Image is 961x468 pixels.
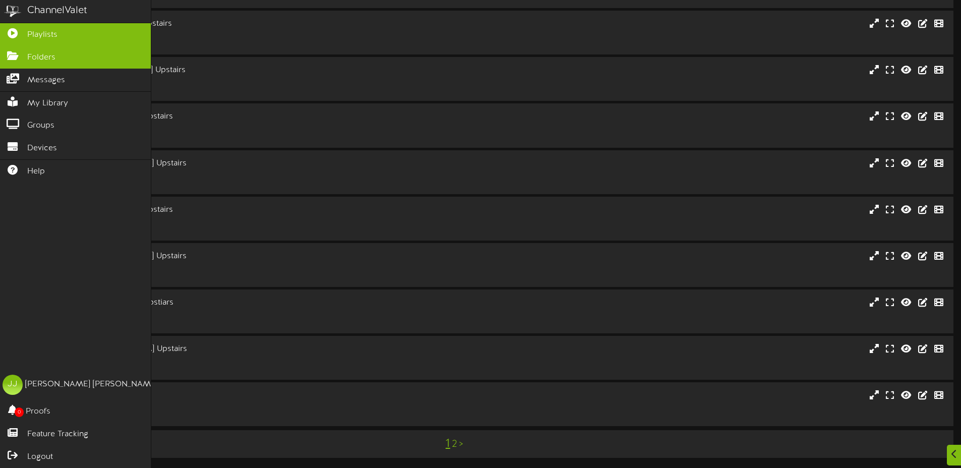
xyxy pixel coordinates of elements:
[40,317,409,326] div: # 10136
[40,224,409,233] div: # 10134
[40,251,409,262] div: Q2 3 [GEOGRAPHIC_DATA] Upstairs
[26,406,50,418] span: Proofs
[40,204,409,216] div: Q2 3 [PERSON_NAME] Upstairs
[27,4,87,18] div: ChannelValet
[27,98,68,109] span: My Library
[3,375,23,395] div: JJ
[27,451,53,463] span: Logout
[27,166,45,178] span: Help
[40,76,409,85] div: Landscape ( 16:9 )
[40,410,409,419] div: # 10137
[40,38,409,47] div: # 10133
[40,343,409,355] div: Q2 4 [GEOGRAPHIC_DATA] Upstairs
[40,123,409,131] div: Landscape ( 16:9 )
[27,120,54,132] span: Groups
[25,379,158,390] div: [PERSON_NAME] [PERSON_NAME]
[40,297,409,309] div: Q2 4 [PERSON_NAME] Upstiars
[40,18,409,30] div: Q2 1 [PERSON_NAME] Upstairs
[40,262,409,271] div: Landscape ( 16:9 )
[40,271,409,279] div: # 10138
[40,131,409,140] div: # 10135
[445,437,450,450] a: 1
[40,355,409,364] div: Landscape ( 16:9 )
[40,111,409,123] div: Q2 2 [PERSON_NAME] Upstairs
[15,407,24,417] span: 0
[27,429,88,440] span: Feature Tracking
[40,401,409,410] div: Landscape ( 16:9 )
[27,52,55,64] span: Folders
[40,169,409,178] div: Landscape ( 16:9 )
[40,309,409,317] div: Landscape ( 16:9 )
[40,364,409,372] div: # 10140
[40,85,409,93] div: # 10139
[40,30,409,38] div: Landscape ( 16:9 )
[27,29,58,41] span: Playlists
[452,439,457,450] a: 2
[40,215,409,224] div: Landscape ( 16:9 )
[40,390,409,401] div: Q2 5 West Hall Upstairs
[40,178,409,186] div: # 10143
[40,65,409,76] div: Q2 1 [GEOGRAPHIC_DATA] Upstairs
[27,143,57,154] span: Devices
[27,75,65,86] span: Messages
[40,158,409,169] div: Q2 2 [GEOGRAPHIC_DATA] Upstairs
[459,439,463,450] a: >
